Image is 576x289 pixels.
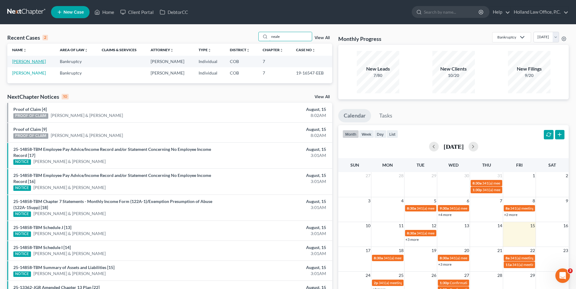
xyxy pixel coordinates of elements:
[13,231,31,237] div: NOTICE
[568,268,573,273] span: 3
[84,48,88,52] i: unfold_more
[508,65,550,72] div: New Filings
[13,211,31,217] div: NOTICE
[13,173,211,184] a: 25-14858-TBM Employee Pay Advice/Income Record and/or Statement Concerning No Employee Income Rec...
[63,10,84,15] span: New Case
[13,271,31,277] div: NOTICE
[431,222,437,229] span: 12
[530,272,536,279] span: 29
[374,109,398,122] a: Tasks
[497,35,516,40] div: Bankruptcy
[365,272,371,279] span: 24
[497,272,503,279] span: 28
[226,231,326,237] div: 3:01AM
[343,130,359,138] button: month
[296,48,315,52] a: Case Nounfold_more
[55,67,97,78] td: Bankruptcy
[359,130,374,138] button: week
[417,162,424,168] span: Tue
[151,48,174,52] a: Attorneyunfold_more
[387,130,398,138] button: list
[400,197,404,204] span: 4
[315,95,330,99] a: View All
[33,271,106,277] a: [PERSON_NAME] & [PERSON_NAME]
[13,245,71,250] a: 25-14858-TBM Schedule I [14]
[504,212,517,217] a: +2 more
[258,67,291,78] td: 7
[497,247,503,254] span: 21
[548,162,556,168] span: Sat
[226,132,326,138] div: 8:02AM
[13,133,48,139] div: PROOF OF CLAIM
[490,7,510,18] a: Help
[33,158,106,164] a: [PERSON_NAME] & [PERSON_NAME]
[33,184,106,191] a: [PERSON_NAME] & [PERSON_NAME]
[472,188,482,192] span: 1:30p
[379,281,469,285] span: 341(a) meeting for [PERSON_NAME] & [PERSON_NAME]
[365,222,371,229] span: 10
[157,7,191,18] a: DebtorCC
[530,247,536,254] span: 22
[565,172,569,179] span: 2
[226,178,326,184] div: 3:01AM
[438,212,452,217] a: +4 more
[226,251,326,257] div: 3:01AM
[97,44,146,56] th: Claims & Services
[398,272,404,279] span: 25
[225,67,258,78] td: COB
[246,48,250,52] i: unfold_more
[13,147,211,158] a: 25-14858-TBM Employee Pay Advice/Income Record and/or Statement Concerning No Employee Income Rec...
[449,256,540,260] span: 341(a) meeting for [PERSON_NAME] & [PERSON_NAME]
[51,112,123,118] a: [PERSON_NAME] & [PERSON_NAME]
[226,112,326,118] div: 8:02AM
[263,48,283,52] a: Chapterunfold_more
[226,244,326,251] div: August, 15
[506,206,510,211] span: 8a
[417,206,475,211] span: 341(a) meeting for [PERSON_NAME]
[563,247,569,254] span: 23
[530,222,536,229] span: 15
[60,48,88,52] a: Area of Lawunfold_more
[226,264,326,271] div: August, 15
[13,113,48,119] div: PROOF OF CLAIM
[315,36,330,40] a: View All
[226,271,326,277] div: 3:01AM
[350,162,359,168] span: Sun
[91,7,117,18] a: Home
[226,126,326,132] div: August, 15
[33,211,106,217] a: [PERSON_NAME] & [PERSON_NAME]
[432,65,475,72] div: New Clients
[444,143,464,150] h2: [DATE]
[258,56,291,67] td: 7
[448,162,458,168] span: Wed
[146,56,193,67] td: [PERSON_NAME]
[398,172,404,179] span: 28
[199,48,211,52] a: Typeunfold_more
[497,172,503,179] span: 31
[382,162,393,168] span: Mon
[62,94,69,99] div: 10
[280,48,283,52] i: unfold_more
[12,48,27,52] a: Nameunfold_more
[398,222,404,229] span: 11
[13,127,47,132] a: Proof of Claim [9]
[374,281,378,285] span: 2p
[511,7,568,18] a: Holland Law Office, P.C.
[405,237,419,242] a: +3 more
[499,197,503,204] span: 7
[312,48,315,52] i: unfold_more
[194,56,225,67] td: Individual
[464,172,470,179] span: 30
[338,35,381,42] h3: Monthly Progress
[440,281,449,285] span: 1:30p
[516,162,523,168] span: Fri
[563,222,569,229] span: 16
[13,251,31,257] div: NOTICE
[208,48,211,52] i: unfold_more
[13,199,212,210] a: 25-14858-TBM Chapter 7 Statements - Monthly Income Form (122A-1)/Exemption Presumption of Abuse (...
[433,197,437,204] span: 5
[407,206,416,211] span: 8:30a
[508,72,550,78] div: 9/20
[424,6,479,18] input: Search by name...
[438,262,452,267] a: +3 more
